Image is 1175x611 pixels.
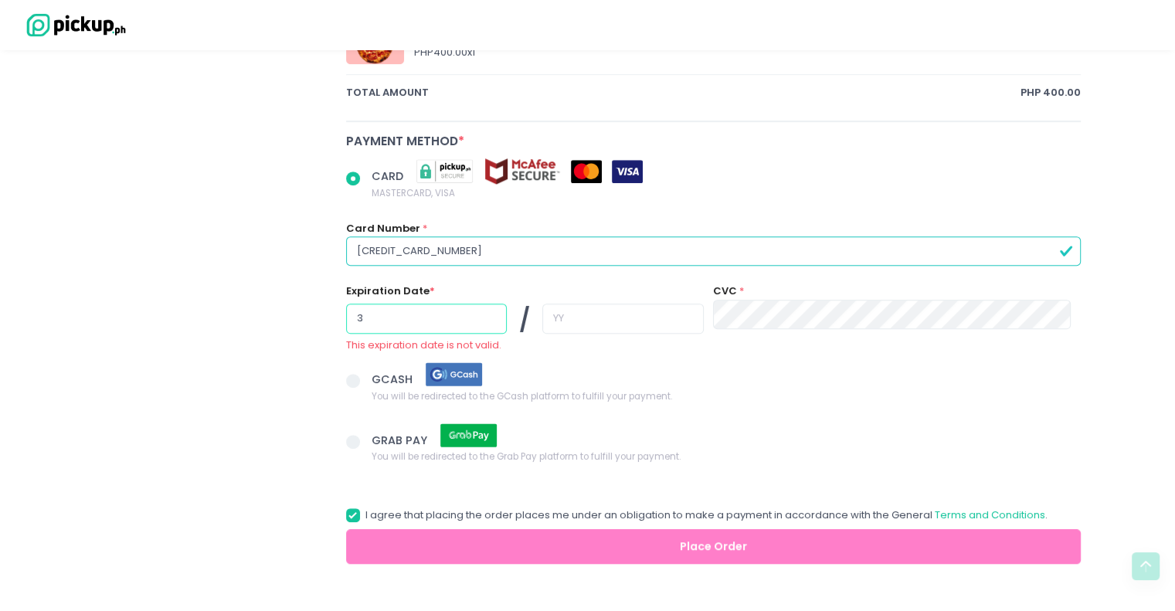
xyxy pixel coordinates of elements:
[612,160,643,183] img: visa
[346,221,420,236] label: Card Number
[571,160,602,183] img: mastercard
[1020,85,1081,100] span: PHP 400.00
[372,168,406,184] span: CARD
[372,449,681,464] span: You will be redirected to the Grab Pay platform to fulfill your payment.
[346,529,1082,564] button: Place Order
[542,304,703,333] input: YY
[346,283,435,299] label: Expiration Date
[346,132,1082,150] div: Payment Method
[416,361,493,388] img: gcash
[372,388,672,403] span: You will be redirected to the GCash platform to fulfill your payment.
[372,185,643,200] span: MASTERCARD, VISA
[484,158,561,185] img: mcafee-secure
[19,12,127,39] img: logo
[372,372,416,387] span: GCASH
[406,158,484,185] img: pickupsecure
[414,45,1024,60] div: PHP 400.00 x 1
[713,283,737,299] label: CVC
[935,507,1045,522] a: Terms and Conditions
[430,422,508,449] img: grab pay
[346,236,1082,266] input: Card Number
[372,432,430,447] span: GRAB PAY
[346,85,1021,100] span: total amount
[346,304,507,333] input: MM
[346,338,704,353] div: This expiration date is not valid.
[346,507,1048,523] label: I agree that placing the order places me under an obligation to make a payment in accordance with...
[519,304,530,338] span: /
